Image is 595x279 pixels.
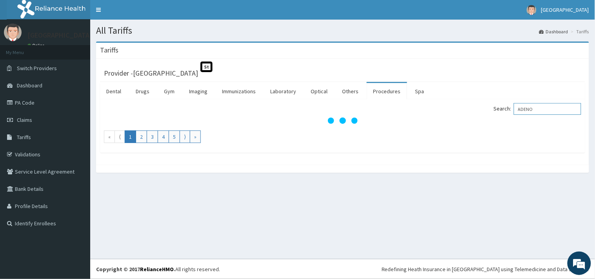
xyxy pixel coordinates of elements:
a: Go to page number 1 [125,130,136,143]
footer: All rights reserved. [90,259,595,279]
a: RelianceHMO [140,266,174,273]
a: Go to page number 5 [169,130,180,143]
strong: Copyright © 2017 . [96,266,175,273]
img: User Image [527,5,537,15]
a: Imaging [183,83,214,100]
span: [GEOGRAPHIC_DATA] [541,6,589,13]
a: Dental [100,83,127,100]
textarea: Type your message and hit 'Enter' [4,191,149,219]
input: Search: [514,103,581,115]
a: Procedures [367,83,407,100]
span: Claims [17,116,32,123]
a: Go to page number 2 [136,130,147,143]
h3: Tariffs [100,47,118,54]
a: Others [336,83,365,100]
svg: audio-loading [327,105,358,136]
a: Go to page number 3 [147,130,158,143]
a: Go to next page [180,130,190,143]
img: User Image [4,24,22,41]
a: Go to page number 4 [158,130,169,143]
span: Switch Providers [17,65,57,72]
div: Minimize live chat window [129,4,147,23]
span: Tariffs [17,134,31,141]
div: Redefining Heath Insurance in [GEOGRAPHIC_DATA] using Telemedicine and Data Science! [382,265,589,273]
span: We're online! [45,87,108,167]
a: Go to last page [190,130,201,143]
p: [GEOGRAPHIC_DATA] [27,32,92,39]
a: Gym [158,83,181,100]
a: Drugs [129,83,156,100]
a: Immunizations [216,83,262,100]
img: d_794563401_company_1708531726252_794563401 [15,39,32,59]
a: Laboratory [264,83,302,100]
label: Search: [494,103,581,115]
div: Chat with us now [41,44,132,54]
a: Spa [409,83,431,100]
a: Online [27,43,46,48]
h3: Provider - [GEOGRAPHIC_DATA] [104,70,198,77]
a: Go to first page [104,130,115,143]
a: Go to previous page [115,130,125,143]
a: Optical [304,83,334,100]
li: Tariffs [569,28,589,35]
span: Dashboard [17,82,42,89]
span: St [200,62,213,72]
a: Dashboard [539,28,568,35]
h1: All Tariffs [96,25,589,36]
